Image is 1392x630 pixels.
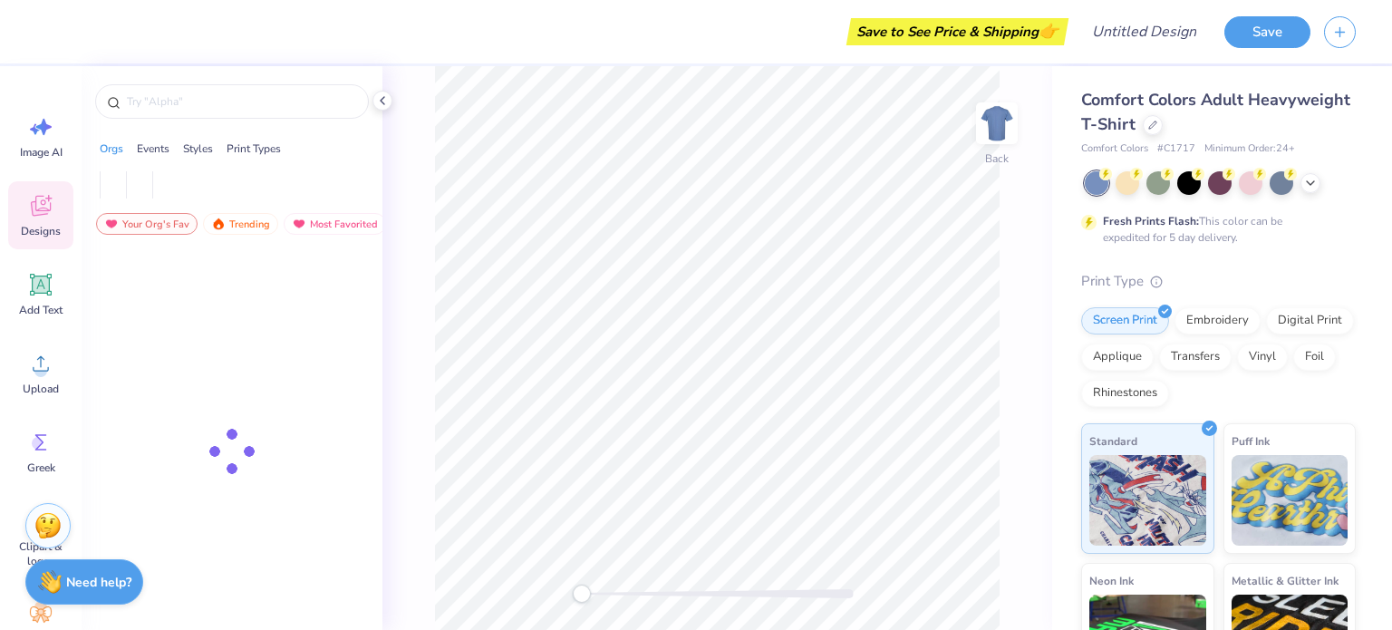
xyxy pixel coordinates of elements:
[227,141,281,157] div: Print Types
[1081,380,1169,407] div: Rhinestones
[19,303,63,317] span: Add Text
[985,150,1009,167] div: Back
[1078,14,1211,50] input: Untitled Design
[1081,344,1154,371] div: Applique
[851,18,1064,45] div: Save to See Price & Shipping
[1157,141,1195,157] span: # C1717
[100,141,123,157] div: Orgs
[1081,141,1148,157] span: Comfort Colors
[137,141,169,157] div: Events
[23,382,59,396] span: Upload
[1103,213,1326,246] div: This color can be expedited for 5 day delivery.
[1081,307,1169,334] div: Screen Print
[1266,307,1354,334] div: Digital Print
[284,213,386,235] div: Most Favorited
[979,105,1015,141] img: Back
[1232,455,1348,546] img: Puff Ink
[1159,344,1232,371] div: Transfers
[292,218,306,230] img: most_fav.gif
[1081,89,1350,135] span: Comfort Colors Adult Heavyweight T-Shirt
[125,92,357,111] input: Try "Alpha"
[27,460,55,475] span: Greek
[1232,571,1339,590] span: Metallic & Glitter Ink
[1089,431,1137,451] span: Standard
[203,213,278,235] div: Trending
[183,141,213,157] div: Styles
[96,213,198,235] div: Your Org's Fav
[1237,344,1288,371] div: Vinyl
[1039,20,1058,42] span: 👉
[1224,16,1310,48] button: Save
[11,539,71,568] span: Clipart & logos
[1204,141,1295,157] span: Minimum Order: 24 +
[211,218,226,230] img: trending.gif
[21,224,61,238] span: Designs
[1081,271,1356,292] div: Print Type
[1232,431,1270,451] span: Puff Ink
[1293,344,1336,371] div: Foil
[573,585,591,603] div: Accessibility label
[20,145,63,160] span: Image AI
[1089,455,1206,546] img: Standard
[1089,571,1134,590] span: Neon Ink
[1103,214,1199,228] strong: Fresh Prints Flash:
[1174,307,1261,334] div: Embroidery
[66,574,131,591] strong: Need help?
[104,218,119,230] img: most_fav.gif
